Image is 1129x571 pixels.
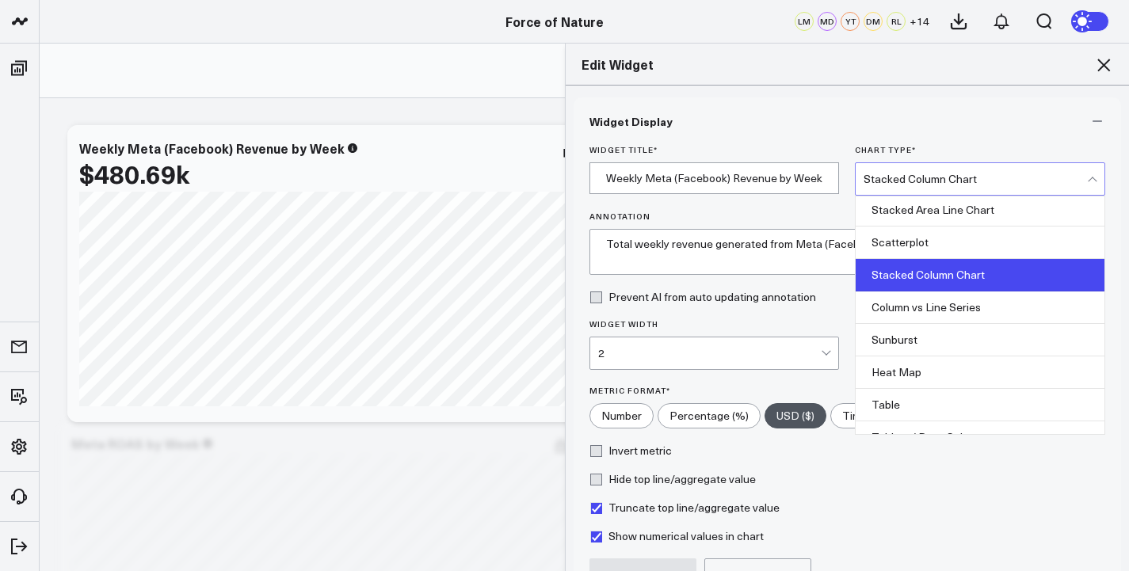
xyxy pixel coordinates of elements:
[856,324,1104,356] div: Sunburst
[589,211,1106,221] label: Annotation
[589,473,756,485] label: Hide top line/aggregate value
[856,194,1104,226] div: Stacked Area Line Chart
[574,97,1122,145] button: Widget Display
[856,226,1104,259] div: Scatterplot
[856,389,1104,421] div: Table
[589,291,816,303] label: Prevent AI from auto updating annotation
[818,12,837,31] div: MD
[864,173,1087,185] div: Stacked Column Chart
[589,229,1106,275] textarea: Total weekly revenue generated from Meta (Facebook) ads.
[505,13,604,30] a: Force of Nature
[830,403,879,428] label: Time
[855,145,1105,154] label: Chart Type *
[910,12,929,31] button: +14
[658,403,761,428] label: Percentage (%)
[856,421,1104,454] div: Table w/ Date Columns
[856,291,1104,324] div: Column vs Line Series
[589,530,764,542] label: Show numerical values in chart
[910,16,929,27] span: + 14
[887,12,906,31] div: RL
[589,386,1106,395] label: Metric Format*
[589,162,840,194] input: Enter your widget title
[589,444,672,457] label: Invert metric
[589,501,780,514] label: Truncate top line/aggregate value
[856,356,1104,389] div: Heat Map
[856,259,1104,291] div: Stacked Column Chart
[765,403,826,428] label: USD ($)
[598,347,822,360] div: 2
[589,115,673,128] span: Widget Display
[582,55,1114,73] h2: Edit Widget
[841,12,860,31] div: YT
[589,319,840,329] label: Widget Width
[795,12,814,31] div: LM
[589,403,654,428] label: Number
[864,12,883,31] div: DM
[589,145,840,154] label: Widget Title *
